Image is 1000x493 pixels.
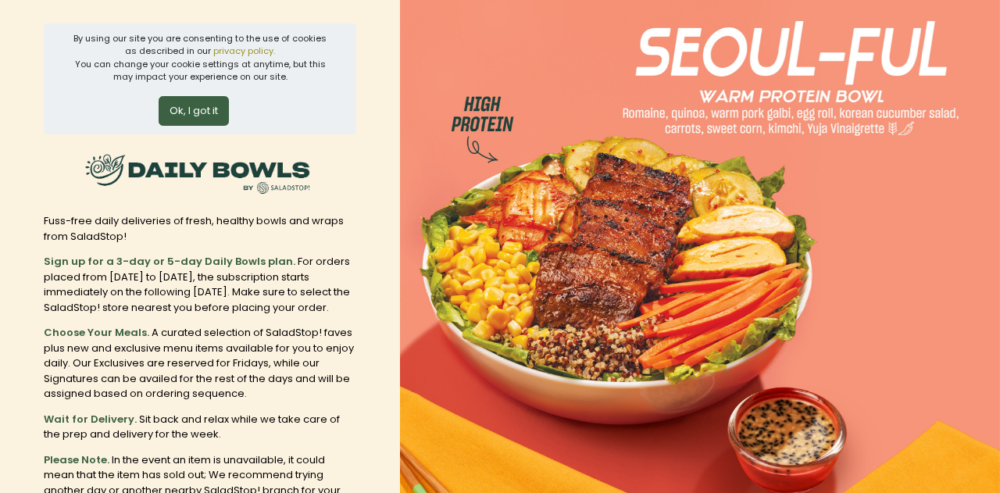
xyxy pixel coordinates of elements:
img: SaladStop! [80,145,315,203]
div: A curated selection of SaladStop! faves plus new and exclusive menu items available for you to en... [44,325,356,402]
div: For orders placed from [DATE] to [DATE], the subscription starts immediately on the following [DA... [44,254,356,315]
b: Please Note. [44,452,109,467]
a: privacy policy. [213,45,275,57]
div: Sit back and relax while we take care of the prep and delivery for the week. [44,412,356,442]
b: Sign up for a 3-day or 5-day Daily Bowls plan. [44,254,295,269]
div: Fuss-free daily deliveries of fresh, healthy bowls and wraps from SaladStop! [44,213,356,244]
div: By using our site you are consenting to the use of cookies as described in our You can change you... [70,32,330,84]
button: Ok, I got it [159,96,229,126]
b: Wait for Delivery. [44,412,137,427]
b: Choose Your Meals. [44,325,149,340]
